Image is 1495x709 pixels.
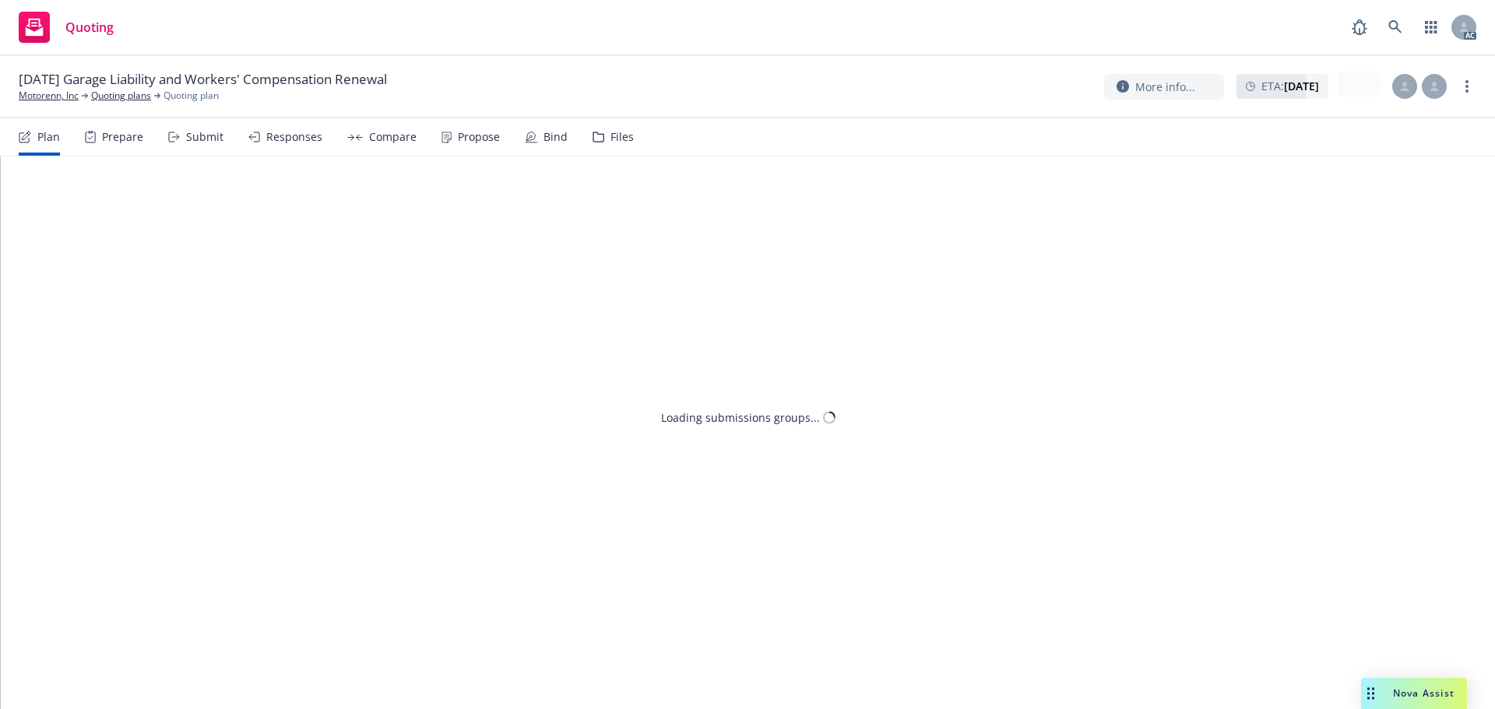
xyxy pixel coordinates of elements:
[458,131,500,143] div: Propose
[65,21,114,33] span: Quoting
[1416,12,1447,43] a: Switch app
[543,131,568,143] div: Bind
[1361,678,1381,709] div: Drag to move
[1284,79,1319,93] strong: [DATE]
[266,131,322,143] div: Responses
[661,409,820,426] div: Loading submissions groups...
[164,89,219,103] span: Quoting plan
[19,89,79,103] a: Motorenn, Inc
[1380,12,1411,43] a: Search
[186,131,223,143] div: Submit
[1458,77,1476,96] a: more
[610,131,634,143] div: Files
[1104,74,1224,100] button: More info...
[12,5,120,49] a: Quoting
[369,131,417,143] div: Compare
[1344,12,1375,43] a: Report a Bug
[1135,79,1195,95] span: More info...
[1393,686,1455,700] span: Nova Assist
[102,131,143,143] div: Prepare
[37,131,60,143] div: Plan
[19,70,387,89] span: [DATE] Garage Liability and Workers' Compensation Renewal
[91,89,151,103] a: Quoting plans
[1361,678,1467,709] button: Nova Assist
[1261,78,1319,94] span: ETA :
